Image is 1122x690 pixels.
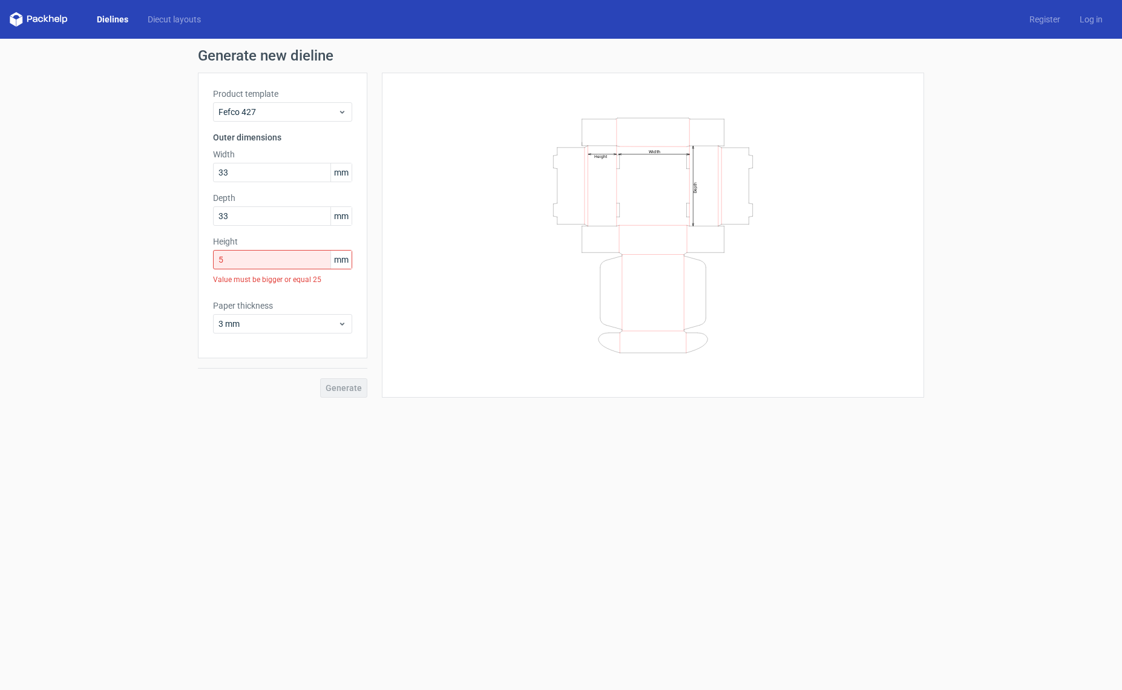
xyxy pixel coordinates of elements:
text: Depth [693,182,698,192]
a: Register [1020,13,1070,25]
text: Height [594,154,607,159]
a: Dielines [87,13,138,25]
div: Value must be bigger or equal 25 [213,269,352,290]
text: Width [649,148,660,154]
h3: Outer dimensions [213,131,352,143]
span: 3 mm [218,318,338,330]
label: Height [213,235,352,248]
a: Diecut layouts [138,13,211,25]
h1: Generate new dieline [198,48,924,63]
span: Fefco 427 [218,106,338,118]
label: Product template [213,88,352,100]
label: Width [213,148,352,160]
span: mm [330,251,352,269]
span: mm [330,207,352,225]
a: Log in [1070,13,1112,25]
label: Depth [213,192,352,204]
span: mm [330,163,352,182]
label: Paper thickness [213,300,352,312]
